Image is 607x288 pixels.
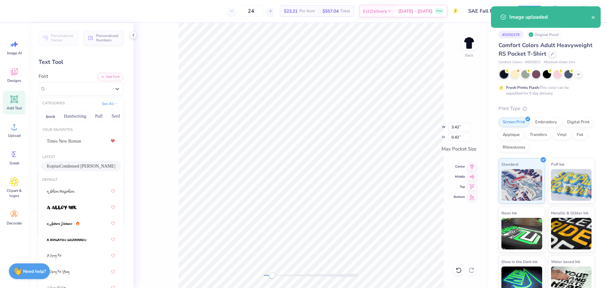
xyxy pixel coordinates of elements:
span: Greek [9,161,19,166]
span: Est. Delivery [363,8,387,15]
span: Top [454,184,465,189]
div: Transfers [526,130,551,140]
img: a Ahlan Wasahlan [47,189,75,194]
input: – – [239,5,263,17]
img: Standard [501,169,542,201]
span: Total [340,8,350,15]
div: Text Tool [39,58,123,66]
span: Comfort Colors [499,60,522,65]
img: a Arigatou Gozaimasu [47,238,86,242]
span: Upload [8,133,21,138]
img: Neon Ink [501,218,542,249]
label: Font [39,73,48,80]
span: Per Item [299,8,315,15]
span: Standard [501,161,518,168]
div: Latest [39,155,123,160]
strong: Fresh Prints Flash: [506,85,540,90]
img: Metallic & Glitter Ink [551,218,592,249]
div: This color can be expedited for 5 day delivery. [506,85,584,96]
img: a Alloy Ink [47,205,77,210]
div: Rhinestones [499,143,529,152]
div: Print Type [499,105,594,112]
div: Vinyl [553,130,571,140]
div: # 505637K [499,31,524,39]
span: Middle [454,174,465,179]
button: Handwriting [60,111,90,121]
strong: Need help? [23,268,46,274]
span: Times New Roman [47,138,81,144]
span: # 6030CC [525,60,541,65]
a: VL [568,5,594,17]
span: [DATE] - [DATE] [398,8,432,15]
img: A Charming Font [47,254,62,258]
span: Image AI [7,51,22,56]
button: Puff [92,111,106,121]
span: Glow in the Dark Ink [501,258,537,265]
span: Puff Ink [551,161,564,168]
span: Personalized Names [51,34,74,42]
span: Bottom [454,194,465,199]
span: Metallic & Glitter Ink [551,210,588,216]
div: Screen Print [499,118,529,127]
button: Greek [42,111,58,121]
span: $557.04 [322,8,339,15]
img: Vincent Lloyd Laurel [579,5,592,17]
span: Free [436,9,442,13]
img: Puff Ink [551,169,592,201]
div: Your Favorites [39,127,123,133]
div: Digital Print [563,118,594,127]
div: Foil [573,130,587,140]
span: Decorate [7,221,22,226]
div: CATEGORIES [42,101,65,106]
div: Image uploaded [509,13,591,21]
button: Add Font [97,73,123,81]
img: a Antara Distance [47,222,73,226]
button: Serif [108,111,124,121]
span: Neon Ink [501,210,517,216]
div: Applique [499,130,524,140]
div: Original Proof [527,31,562,39]
span: KopiusCondensed [PERSON_NAME] [47,163,115,169]
div: Embroidery [531,118,561,127]
span: Add Text [7,106,22,111]
button: Personalized Names [39,31,78,45]
input: Untitled Design [463,5,510,17]
button: Personalized Numbers [84,31,123,45]
div: Accessibility label [269,272,275,279]
img: Back [463,37,475,49]
button: close [591,13,596,21]
span: Comfort Colors Adult Heavyweight RS Pocket T-Shirt [499,41,592,58]
div: Default [39,177,123,183]
button: See All [100,101,120,107]
span: Clipart & logos [4,188,25,198]
div: Back [465,52,473,58]
span: Center [454,164,465,169]
span: Water based Ink [551,258,580,265]
span: Personalized Numbers [96,34,120,42]
img: A Charming Font Leftleaning [47,270,70,274]
span: Minimum Order: 24 + [544,60,575,65]
span: $23.21 [284,8,297,15]
span: Designs [7,78,21,83]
